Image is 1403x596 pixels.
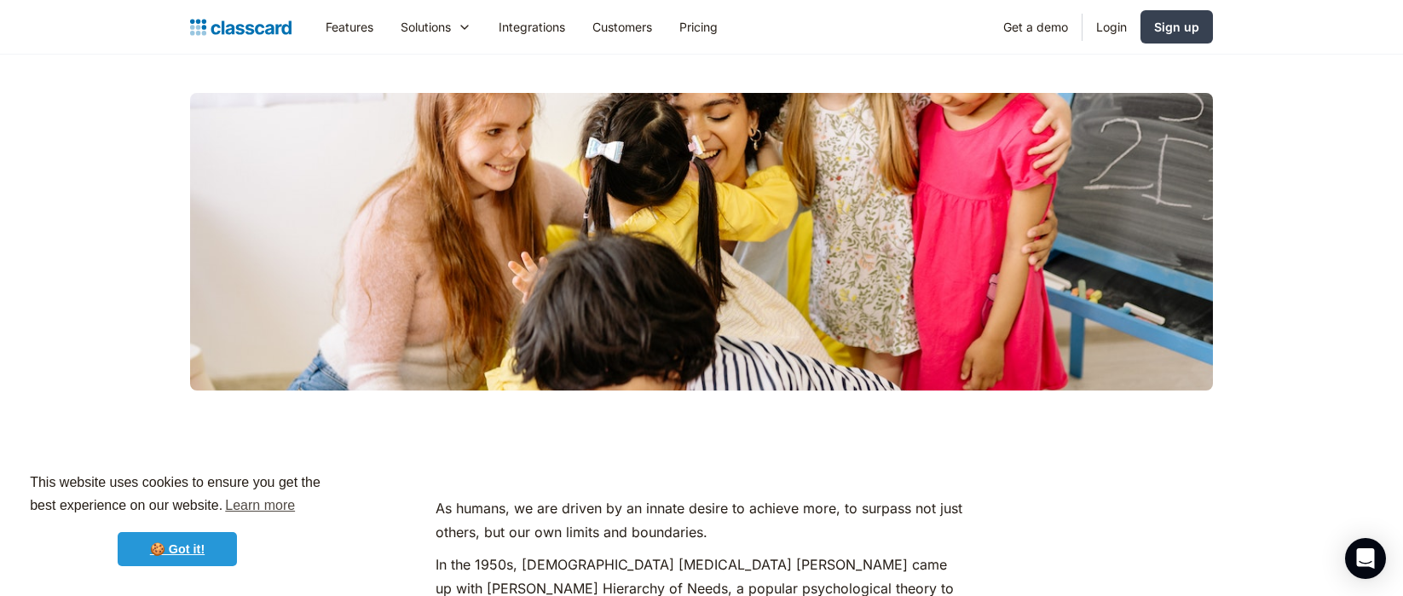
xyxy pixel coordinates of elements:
[579,8,666,46] a: Customers
[312,8,387,46] a: Features
[485,8,579,46] a: Integrations
[1140,10,1213,43] a: Sign up
[14,456,341,582] div: cookieconsent
[436,496,967,544] p: As humans, we are driven by an innate desire to achieve more, to surpass not just others, but our...
[118,532,237,566] a: dismiss cookie message
[30,472,325,518] span: This website uses cookies to ensure you get the best experience on our website.
[1345,538,1386,579] div: Open Intercom Messenger
[666,8,731,46] a: Pricing
[1154,18,1199,36] div: Sign up
[990,8,1082,46] a: Get a demo
[401,18,451,36] div: Solutions
[1083,8,1140,46] a: Login
[190,15,292,39] a: home
[387,8,485,46] div: Solutions
[222,493,297,518] a: learn more about cookies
